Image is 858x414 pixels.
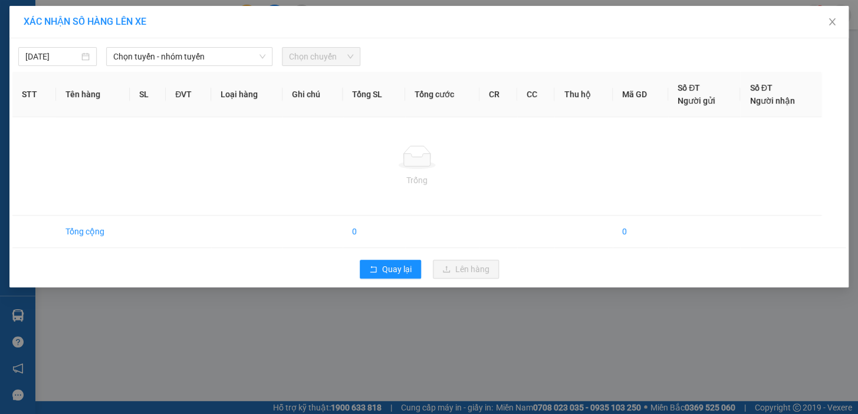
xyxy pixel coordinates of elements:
[749,96,794,105] span: Người nhận
[613,216,668,248] td: 0
[343,216,405,248] td: 0
[382,263,412,276] span: Quay lại
[369,265,377,274] span: rollback
[678,96,715,105] span: Người gửi
[289,48,353,65] span: Chọn chuyến
[613,72,668,117] th: Mã GD
[24,16,146,27] span: XÁC NHẬN SỐ HÀNG LÊN XE
[113,48,265,65] span: Chọn tuyến - nhóm tuyến
[360,260,421,279] button: rollbackQuay lại
[479,72,517,117] th: CR
[130,72,166,117] th: SL
[433,260,499,279] button: uploadLên hàng
[827,17,837,27] span: close
[56,72,130,117] th: Tên hàng
[343,72,405,117] th: Tổng SL
[282,72,343,117] th: Ghi chú
[22,174,812,187] div: Trống
[12,72,56,117] th: STT
[25,50,79,63] input: 14/10/2025
[749,83,772,92] span: Số ĐT
[405,72,479,117] th: Tổng cước
[166,72,211,117] th: ĐVT
[554,72,612,117] th: Thu hộ
[259,53,266,60] span: down
[517,72,555,117] th: CC
[816,6,849,39] button: Close
[211,72,282,117] th: Loại hàng
[56,216,130,248] td: Tổng cộng
[678,83,700,92] span: Số ĐT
